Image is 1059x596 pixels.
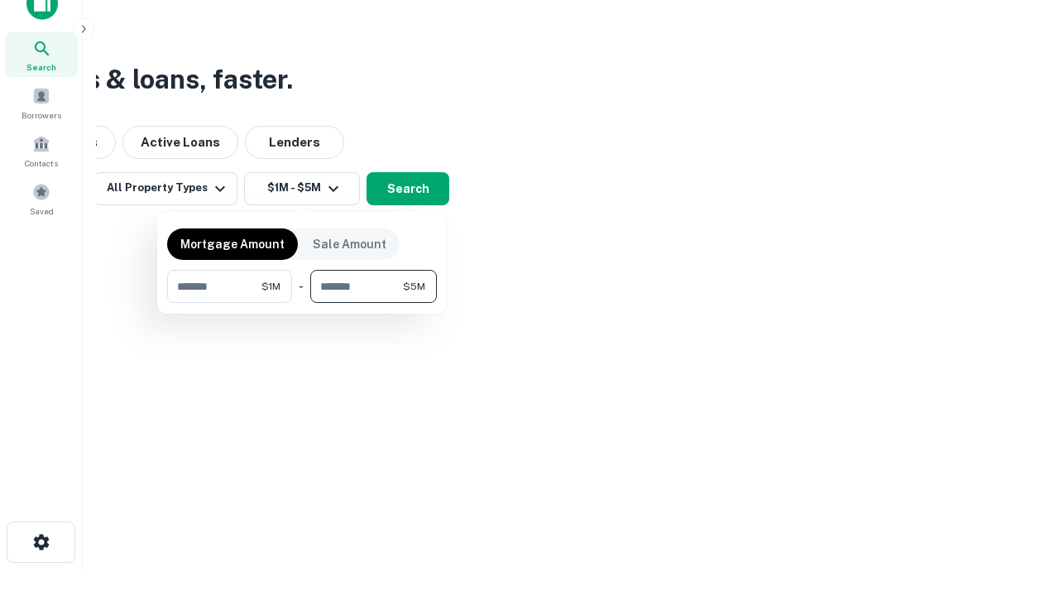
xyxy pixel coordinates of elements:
[403,279,425,294] span: $5M
[313,235,386,253] p: Sale Amount
[261,279,280,294] span: $1M
[299,270,304,303] div: -
[976,464,1059,543] iframe: Chat Widget
[180,235,285,253] p: Mortgage Amount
